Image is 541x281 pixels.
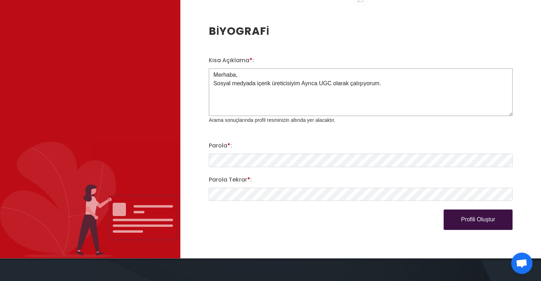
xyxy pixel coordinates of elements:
h2: BİYOGRAFİ [209,23,513,39]
label: Kısa Açıklama : [209,56,254,65]
div: Açık sohbet [511,253,532,274]
label: Parola Tekrar : [209,175,252,184]
small: Arama sonuçlarında profil resminizin altında yer alacaktır. [209,117,335,123]
button: Profili Oluştur [444,209,513,230]
label: Parola : [209,141,232,150]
